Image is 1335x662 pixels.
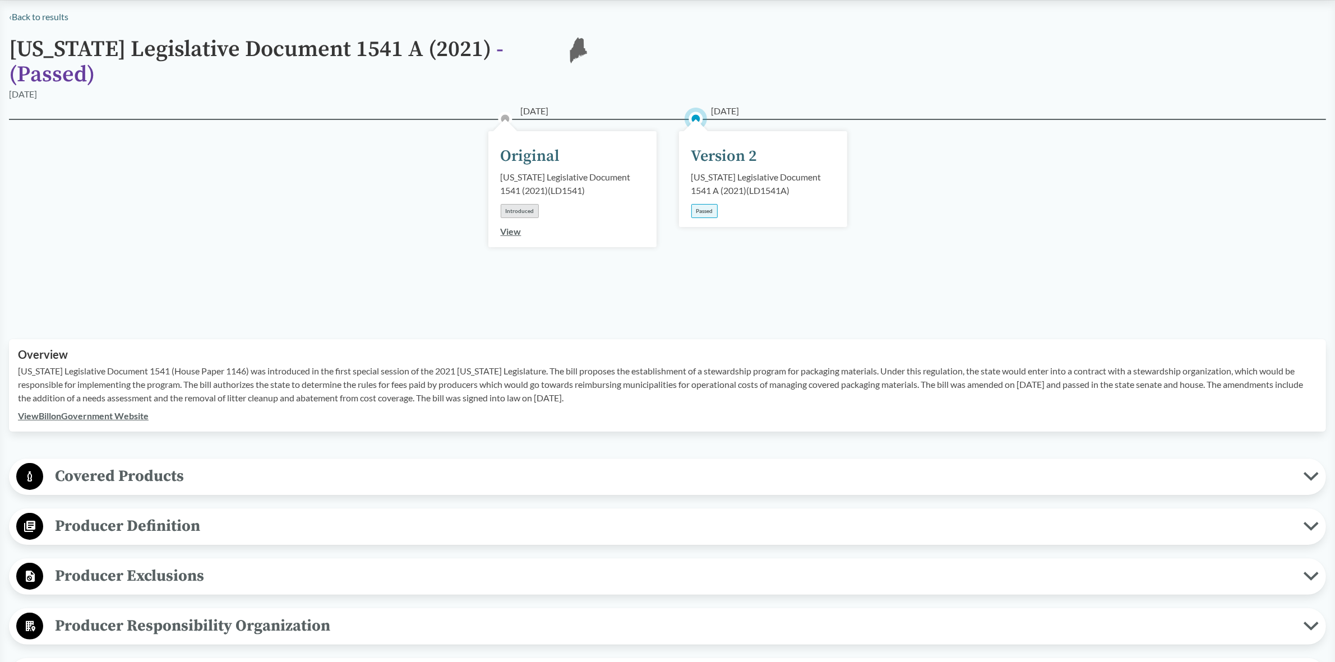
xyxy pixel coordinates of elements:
[13,512,1322,541] button: Producer Definition
[691,204,718,218] div: Passed
[9,35,503,89] span: - ( Passed )
[13,562,1322,591] button: Producer Exclusions
[9,11,68,22] a: ‹Back to results
[9,87,37,101] div: [DATE]
[18,410,149,421] a: ViewBillonGovernment Website
[501,226,521,237] a: View
[712,104,740,118] span: [DATE]
[501,170,644,197] div: [US_STATE] Legislative Document 1541 (2021) ( LD1541 )
[43,513,1304,539] span: Producer Definition
[501,204,539,218] div: Introduced
[18,364,1317,405] p: [US_STATE] Legislative Document 1541 (House Paper 1146) was introduced in the first special sessi...
[501,145,560,168] div: Original
[43,613,1304,638] span: Producer Responsibility Organization
[9,37,547,87] h1: [US_STATE] Legislative Document 1541 A (2021)
[43,464,1304,489] span: Covered Products
[521,104,549,118] span: [DATE]
[691,145,757,168] div: Version 2
[18,348,1317,361] h2: Overview
[691,170,835,197] div: [US_STATE] Legislative Document 1541 A (2021) ( LD1541A )
[13,612,1322,641] button: Producer Responsibility Organization
[43,563,1304,589] span: Producer Exclusions
[13,462,1322,491] button: Covered Products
